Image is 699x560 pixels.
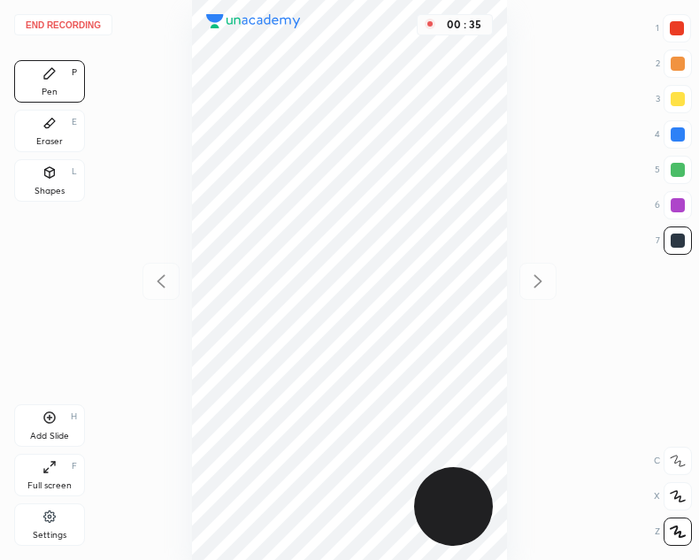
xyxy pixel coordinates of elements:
[42,88,58,96] div: Pen
[35,187,65,196] div: Shapes
[72,167,77,176] div: L
[656,226,692,255] div: 7
[36,137,63,146] div: Eraser
[33,531,66,540] div: Settings
[72,462,77,471] div: F
[27,481,72,490] div: Full screen
[655,191,692,219] div: 6
[30,432,69,441] div: Add Slide
[72,68,77,77] div: P
[655,518,692,546] div: Z
[655,120,692,149] div: 4
[654,482,692,510] div: X
[206,14,301,28] img: logo.38c385cc.svg
[656,14,691,42] div: 1
[14,14,112,35] button: End recording
[656,50,692,78] div: 2
[71,412,77,421] div: H
[72,118,77,127] div: E
[655,156,692,184] div: 5
[442,19,485,31] div: 00 : 35
[656,85,692,113] div: 3
[654,447,692,475] div: C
